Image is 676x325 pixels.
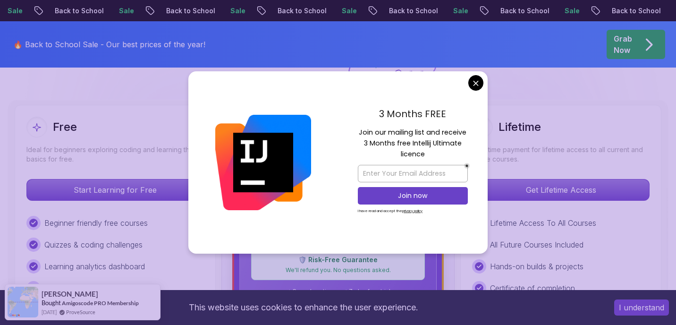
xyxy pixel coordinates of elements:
p: Hands-on builds & projects [490,261,583,272]
p: Start Learning for Free [27,180,203,200]
img: provesource social proof notification image [8,287,38,317]
p: Beginner friendly free courses [44,217,148,229]
p: Lifetime Access To All Courses [490,217,596,229]
button: Start Learning for Free [26,179,204,201]
p: Back to School [270,6,334,16]
p: Sale [334,6,364,16]
p: Grab Now [614,33,632,56]
span: Bought [42,299,61,307]
p: Sale [557,6,587,16]
div: This website uses cookies to enhance the user experience. [7,297,600,318]
p: Free TextBooks [44,282,99,294]
p: Sale [111,6,141,16]
p: 🛡️ Risk-Free Guarantee [257,255,419,265]
button: Get Lifetime Access [472,179,650,201]
p: Back to School [158,6,222,16]
button: Accept cookies [614,299,669,316]
a: Amigoscode PRO Membership [62,299,139,307]
a: ProveSource [66,308,95,316]
p: All Future Courses Included [490,239,583,250]
span: [DATE] [42,308,57,316]
h2: Lifetime [499,120,541,135]
a: Get Lifetime Access [472,185,650,195]
p: Quizzes & coding challenges [44,239,143,250]
p: Get Lifetime Access [473,180,649,200]
p: Learning analytics dashboard [44,261,145,272]
p: We'll refund you. No questions asked. [257,266,419,274]
p: Back to School [492,6,557,16]
p: Back to School [604,6,668,16]
p: Certificate of completion [490,282,575,294]
p: Back to School [381,6,445,16]
span: ✓ Cancel anytime [286,288,335,295]
p: One-time payment for lifetime access to all current and future courses. [472,145,650,164]
span: ✓ 7-day free trial [343,288,390,295]
p: 🔥 Back to School Sale - Our best prices of the year! [13,39,205,50]
p: Ideal for beginners exploring coding and learning the basics for free. [26,145,204,164]
p: Back to School [47,6,111,16]
h2: Free [53,120,77,135]
span: [PERSON_NAME] [42,290,98,298]
p: Sale [445,6,475,16]
a: Start Learning for Free [26,185,204,195]
p: Sale [222,6,253,16]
